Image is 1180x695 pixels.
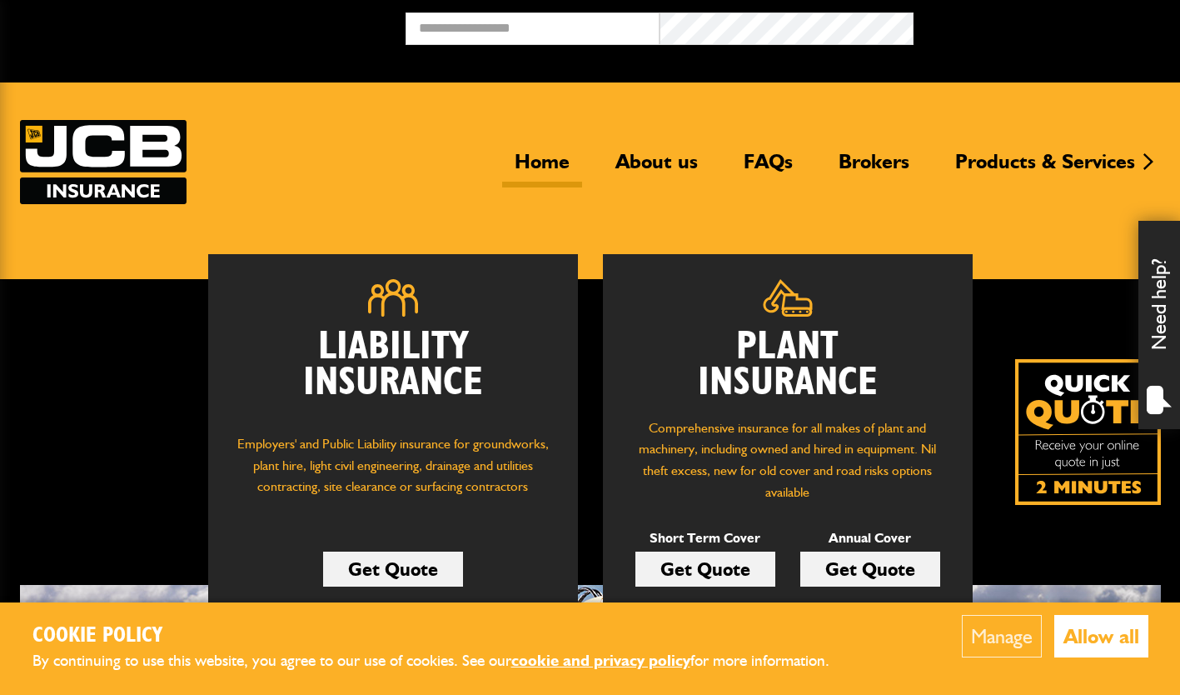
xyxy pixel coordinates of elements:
a: Get Quote [800,552,940,587]
h2: Cookie Policy [32,623,857,649]
a: Get Quote [635,552,775,587]
div: Need help? [1138,221,1180,429]
img: JCB Insurance Services logo [20,120,187,204]
button: Broker Login [914,12,1168,38]
button: Manage [962,615,1042,657]
p: Employers' and Public Liability insurance for groundworks, plant hire, light civil engineering, d... [233,433,553,513]
a: Brokers [826,149,922,187]
p: By continuing to use this website, you agree to our use of cookies. See our for more information. [32,648,857,674]
a: About us [603,149,710,187]
button: Allow all [1054,615,1148,657]
h2: Plant Insurance [628,329,948,401]
img: Quick Quote [1015,359,1161,505]
a: cookie and privacy policy [511,651,690,670]
a: Products & Services [943,149,1148,187]
p: Annual Cover [800,527,940,549]
a: JCB Insurance Services [20,120,187,204]
p: Short Term Cover [635,527,775,549]
a: Get your insurance quote isn just 2-minutes [1015,359,1161,505]
h2: Liability Insurance [233,329,553,417]
p: Comprehensive insurance for all makes of plant and machinery, including owned and hired in equipm... [628,417,948,502]
a: FAQs [731,149,805,187]
a: Get Quote [323,552,463,587]
a: Home [502,149,582,187]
